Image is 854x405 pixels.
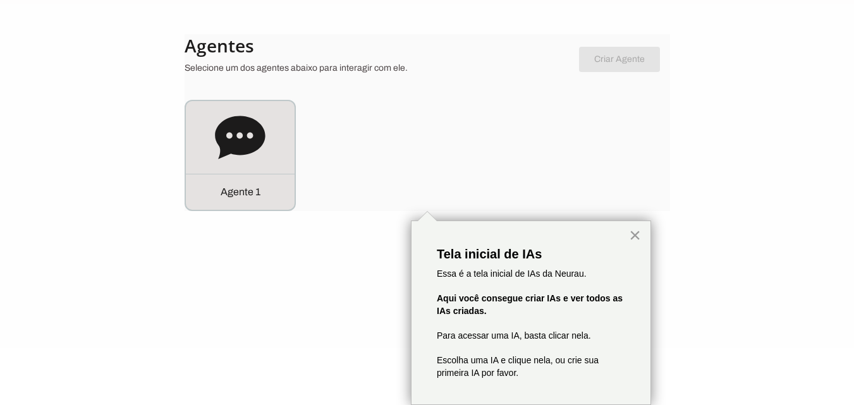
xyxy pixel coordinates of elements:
[437,354,625,379] p: Escolha uma IA e clique nela, ou crie sua primeira IA por favor.
[437,268,625,281] p: Essa é a tela inicial de IAs da Neurau.
[437,330,625,342] p: Para acessar uma IA, basta clicar nela.
[437,293,625,316] strong: Aqui você consegue criar IAs e ver todos as IAs criadas.
[437,246,625,262] p: Tela inicial de IAs
[629,225,641,245] button: Close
